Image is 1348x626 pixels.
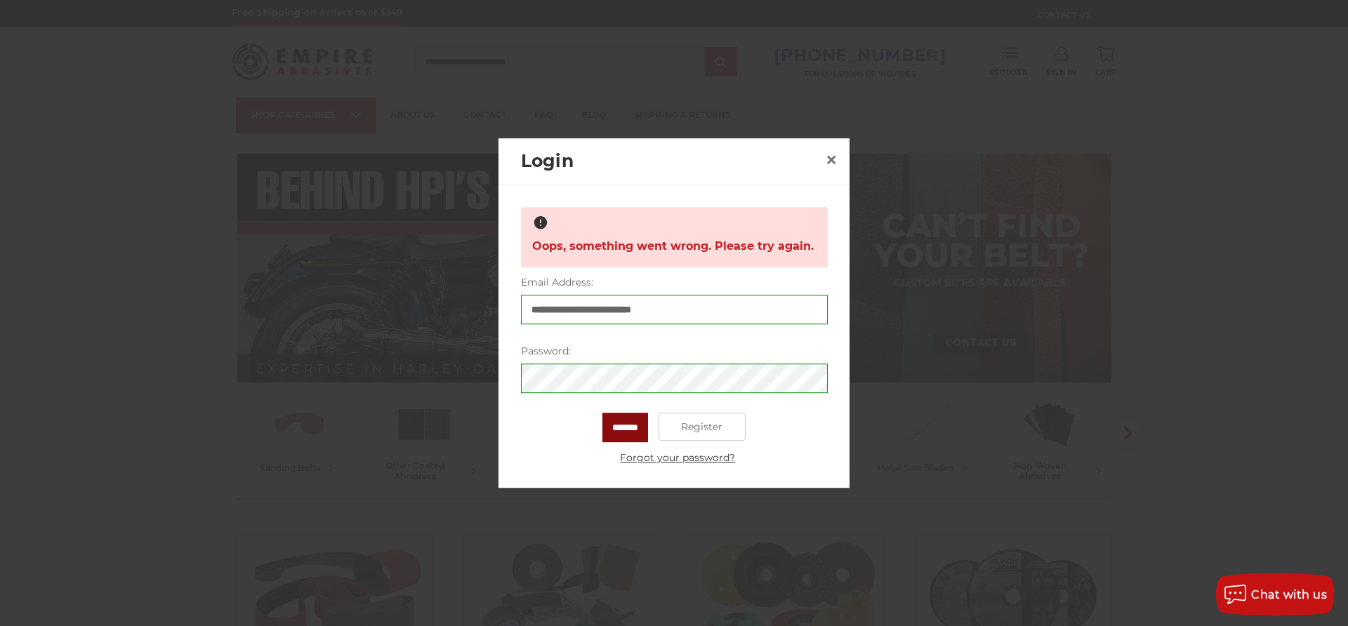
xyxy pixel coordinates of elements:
[521,275,828,290] label: Email Address:
[1251,588,1327,601] span: Chat with us
[820,149,842,171] a: Close
[825,146,838,173] span: ×
[521,148,820,175] h2: Login
[532,232,814,260] span: Oops, something went wrong. Please try again.
[528,451,827,465] a: Forgot your password?
[659,413,746,441] a: Register
[1216,573,1334,615] button: Chat with us
[521,344,828,359] label: Password:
